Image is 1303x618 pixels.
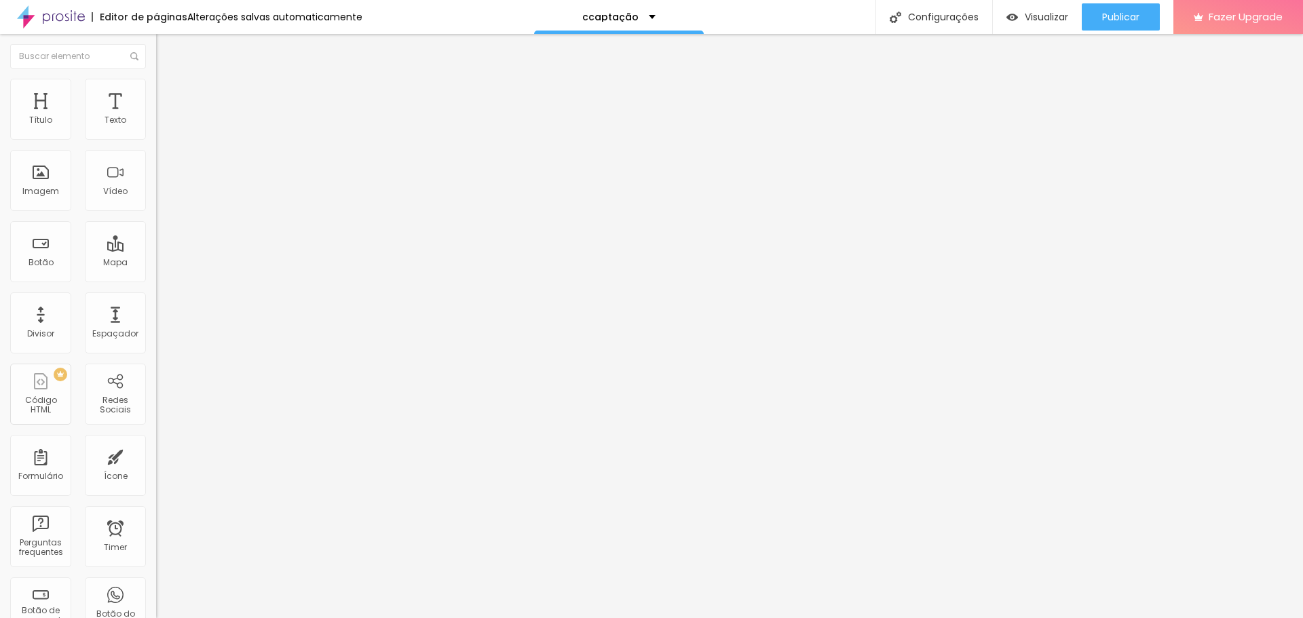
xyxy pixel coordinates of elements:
div: Timer [104,543,127,552]
img: Icone [890,12,901,23]
div: Imagem [22,187,59,196]
p: ccaptação [582,12,639,22]
div: Código HTML [14,395,67,415]
span: Fazer Upgrade [1209,11,1283,22]
span: Publicar [1102,12,1139,22]
div: Ícone [104,471,128,481]
input: Buscar elemento [10,44,146,69]
button: Publicar [1082,3,1160,31]
div: Perguntas frequentes [14,538,67,558]
div: Texto [105,115,126,125]
div: Botão [29,258,54,267]
div: Redes Sociais [88,395,142,415]
button: Visualizar [993,3,1082,31]
img: view-1.svg [1006,12,1018,23]
div: Vídeo [103,187,128,196]
div: Mapa [103,258,128,267]
iframe: Editor [156,34,1303,618]
div: Título [29,115,52,125]
img: Icone [130,52,138,60]
div: Formulário [18,471,63,481]
span: Visualizar [1025,12,1068,22]
div: Editor de páginas [92,12,187,22]
div: Alterações salvas automaticamente [187,12,362,22]
div: Divisor [27,329,54,339]
div: Espaçador [92,329,138,339]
